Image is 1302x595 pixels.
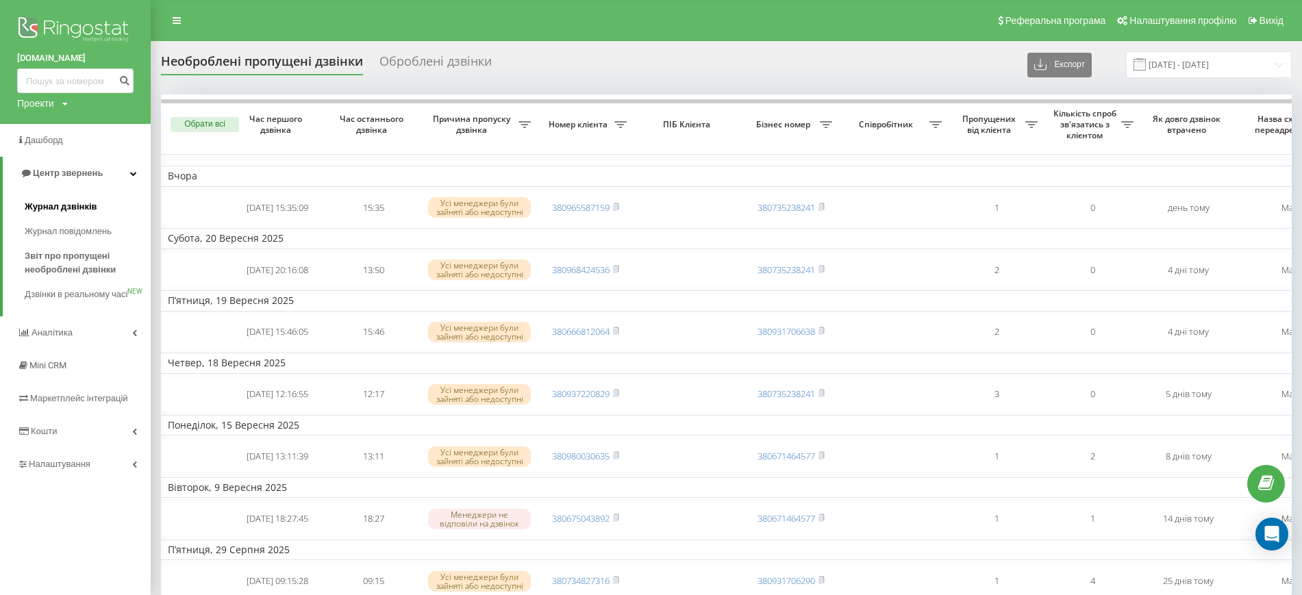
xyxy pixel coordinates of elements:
[758,201,815,214] a: 380735238241
[750,119,820,130] span: Бізнес номер
[758,388,815,400] a: 380735238241
[1255,518,1288,550] div: Open Intercom Messenger
[325,190,421,226] td: 15:35
[428,197,531,218] div: Усі менеджери були зайняті або недоступні
[29,360,66,370] span: Mini CRM
[25,200,97,214] span: Журнал дзвінків
[17,97,54,110] div: Проекти
[1005,15,1106,26] span: Реферальна програма
[25,225,112,238] span: Журнал повідомлень
[428,259,531,280] div: Усі менеджери були зайняті або недоступні
[949,438,1044,474] td: 1
[552,325,610,338] a: 380666812064
[3,157,151,190] a: Центр звернень
[544,119,614,130] span: Номер клієнта
[645,119,731,130] span: ПІБ Клієнта
[758,450,815,462] a: 380671464577
[30,393,128,403] span: Маркетплейс інтеграцій
[949,377,1044,413] td: 3
[17,51,134,65] a: [DOMAIN_NAME]
[949,501,1044,537] td: 1
[552,450,610,462] a: 380980030635
[949,252,1044,288] td: 2
[552,264,610,276] a: 380968424536
[428,446,531,467] div: Усі менеджери були зайняті або недоступні
[325,377,421,413] td: 12:17
[1140,190,1236,226] td: день тому
[428,114,518,135] span: Причина пропуску дзвінка
[161,54,363,75] div: Необроблені пропущені дзвінки
[955,114,1025,135] span: Пропущених від клієнта
[229,438,325,474] td: [DATE] 13:11:39
[1044,501,1140,537] td: 1
[229,252,325,288] td: [DATE] 20:16:08
[325,501,421,537] td: 18:27
[1044,377,1140,413] td: 0
[17,68,134,93] input: Пошук за номером
[1140,377,1236,413] td: 5 днів тому
[25,282,151,307] a: Дзвінки в реальному часіNEW
[229,377,325,413] td: [DATE] 12:16:55
[17,14,134,48] img: Ringostat logo
[229,314,325,351] td: [DATE] 15:46:05
[1044,438,1140,474] td: 2
[552,388,610,400] a: 380937220829
[1044,252,1140,288] td: 0
[25,219,151,244] a: Журнал повідомлень
[32,327,73,338] span: Аналiтика
[379,54,492,75] div: Оброблені дзвінки
[949,190,1044,226] td: 1
[758,264,815,276] a: 380735238241
[171,117,239,132] button: Обрати всі
[1140,438,1236,474] td: 8 днів тому
[33,168,103,178] span: Центр звернень
[25,135,63,145] span: Дашборд
[1051,108,1121,140] span: Кількість спроб зв'язатись з клієнтом
[336,114,410,135] span: Час останнього дзвінка
[240,114,314,135] span: Час першого дзвінка
[25,249,144,277] span: Звіт про пропущені необроблені дзвінки
[325,438,421,474] td: 13:11
[1140,501,1236,537] td: 14 днів тому
[428,384,531,405] div: Усі менеджери були зайняті або недоступні
[1140,314,1236,351] td: 4 дні тому
[25,288,127,301] span: Дзвінки в реальному часі
[552,201,610,214] a: 380965587159
[1151,114,1225,135] span: Як довго дзвінок втрачено
[428,322,531,342] div: Усі менеджери були зайняті або недоступні
[758,325,815,338] a: 380931706638
[949,314,1044,351] td: 2
[552,574,610,587] a: 380734827316
[428,509,531,529] div: Менеджери не відповіли на дзвінок
[29,459,90,469] span: Налаштування
[758,512,815,524] a: 380671464577
[25,194,151,219] a: Журнал дзвінків
[1140,252,1236,288] td: 4 дні тому
[1044,190,1140,226] td: 0
[428,571,531,592] div: Усі менеджери були зайняті або недоступні
[846,119,929,130] span: Співробітник
[1027,53,1092,77] button: Експорт
[1129,15,1236,26] span: Налаштування профілю
[325,314,421,351] td: 15:46
[758,574,815,587] a: 380931706290
[25,244,151,282] a: Звіт про пропущені необроблені дзвінки
[1044,314,1140,351] td: 0
[1260,15,1284,26] span: Вихід
[552,512,610,524] a: 380675043892
[229,501,325,537] td: [DATE] 18:27:45
[31,426,57,436] span: Кошти
[229,190,325,226] td: [DATE] 15:35:09
[325,252,421,288] td: 13:50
